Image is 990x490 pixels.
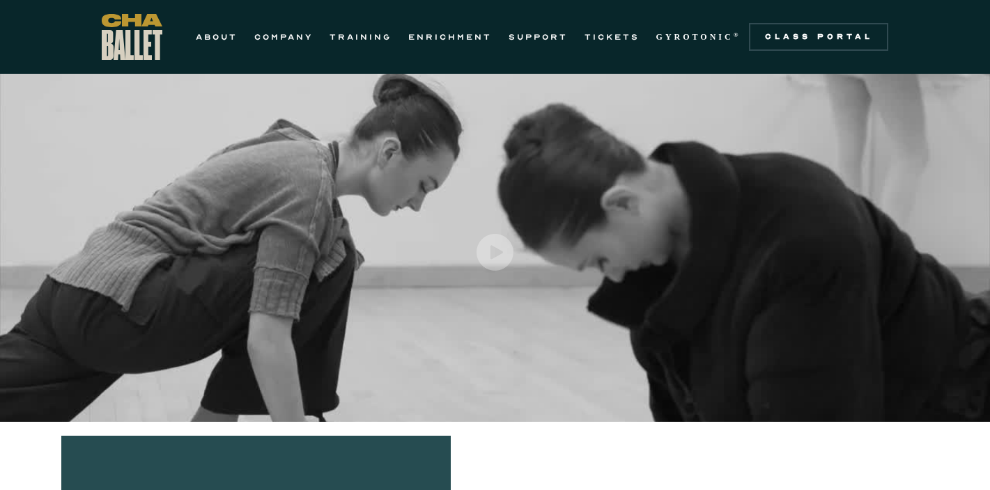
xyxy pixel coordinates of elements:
div: Class Portal [757,31,880,42]
strong: GYROTONIC [656,32,734,42]
sup: ® [734,31,741,38]
a: Class Portal [749,23,888,51]
a: TICKETS [585,29,640,45]
a: ENRICHMENT [408,29,492,45]
a: COMPANY [254,29,313,45]
a: GYROTONIC® [656,29,741,45]
a: ABOUT [196,29,238,45]
a: TRAINING [330,29,392,45]
a: home [102,14,162,60]
a: SUPPORT [509,29,568,45]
